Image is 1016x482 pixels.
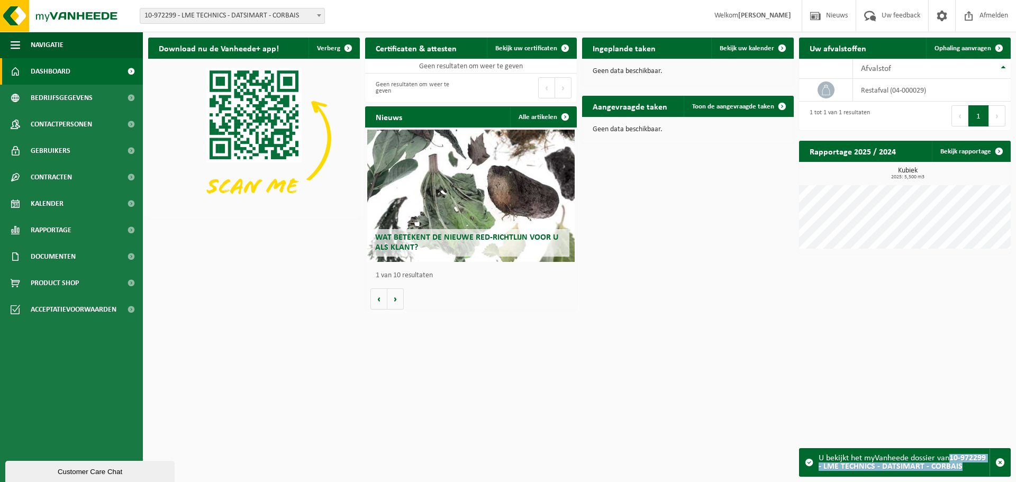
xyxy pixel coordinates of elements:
span: Afvalstof [861,65,891,73]
strong: [PERSON_NAME] [738,12,791,20]
span: 10-972299 - LME TECHNICS - DATSIMART - CORBAIS [140,8,324,23]
td: restafval (04-000029) [853,79,1011,102]
button: Next [989,105,1005,126]
img: Download de VHEPlus App [148,59,360,217]
span: Navigatie [31,32,63,58]
span: Gebruikers [31,138,70,164]
h3: Kubiek [804,167,1011,180]
span: Documenten [31,243,76,270]
span: Verberg [317,45,340,52]
button: Previous [951,105,968,126]
p: 1 van 10 resultaten [376,272,571,279]
button: Volgende [387,288,404,310]
div: Geen resultaten om weer te geven [370,76,466,99]
span: Contracten [31,164,72,190]
h2: Rapportage 2025 / 2024 [799,141,906,161]
h2: Aangevraagde taken [582,96,678,116]
button: Vorige [370,288,387,310]
span: Bekijk uw kalender [720,45,774,52]
h2: Ingeplande taken [582,38,666,58]
a: Ophaling aanvragen [926,38,1010,59]
span: Product Shop [31,270,79,296]
button: 1 [968,105,989,126]
button: Previous [538,77,555,98]
span: Contactpersonen [31,111,92,138]
a: Wat betekent de nieuwe RED-richtlijn voor u als klant? [367,130,575,262]
p: Geen data beschikbaar. [593,68,783,75]
span: Toon de aangevraagde taken [692,103,774,110]
strong: 10-972299 - LME TECHNICS - DATSIMART - CORBAIS [819,454,986,471]
span: Kalender [31,190,63,217]
a: Bekijk uw certificaten [487,38,576,59]
p: Geen data beschikbaar. [593,126,783,133]
span: Dashboard [31,58,70,85]
td: Geen resultaten om weer te geven [365,59,577,74]
a: Toon de aangevraagde taken [684,96,793,117]
h2: Download nu de Vanheede+ app! [148,38,289,58]
iframe: chat widget [5,459,177,482]
button: Next [555,77,571,98]
span: Bedrijfsgegevens [31,85,93,111]
span: Ophaling aanvragen [935,45,991,52]
span: Bekijk uw certificaten [495,45,557,52]
button: Verberg [309,38,359,59]
div: U bekijkt het myVanheede dossier van [819,449,990,476]
a: Alle artikelen [510,106,576,128]
a: Bekijk rapportage [932,141,1010,162]
div: 1 tot 1 van 1 resultaten [804,104,870,128]
span: Acceptatievoorwaarden [31,296,116,323]
a: Bekijk uw kalender [711,38,793,59]
h2: Uw afvalstoffen [799,38,877,58]
h2: Nieuws [365,106,413,127]
span: 10-972299 - LME TECHNICS - DATSIMART - CORBAIS [140,8,325,24]
span: Rapportage [31,217,71,243]
span: Wat betekent de nieuwe RED-richtlijn voor u als klant? [375,233,558,252]
h2: Certificaten & attesten [365,38,467,58]
span: 2025: 5,500 m3 [804,175,1011,180]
